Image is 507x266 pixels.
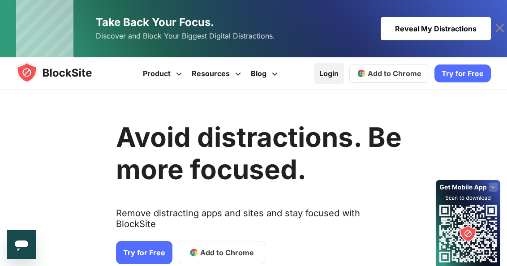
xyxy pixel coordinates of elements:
img: blocksite-icon.5d769676.svg [16,62,109,83]
a: Login [314,63,344,84]
a: Resources [188,57,247,90]
span: Take Back Your Focus. [96,16,214,29]
span: Add to Chrome [200,247,254,258]
a: Add to Chrome [178,241,265,264]
a: Product [139,57,188,90]
a: Blog [247,57,284,90]
a: Try for Free [116,241,172,264]
div: Reveal My Distractions [381,17,491,40]
span: Discover and Block Your Biggest Digital Distractions. [96,30,275,43]
a: Try for Free [434,64,491,82]
img: chrome-icon.svg [357,69,366,78]
span: Add to Chrome [368,69,421,78]
iframe: Button to launch messaging window [7,230,36,259]
a: Add to Chrome [349,64,429,83]
h1: Avoid distractions. Be more focused. [116,121,402,185]
text: Remove distracting apps and sites and stay focused with BlockSite [116,208,402,236]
